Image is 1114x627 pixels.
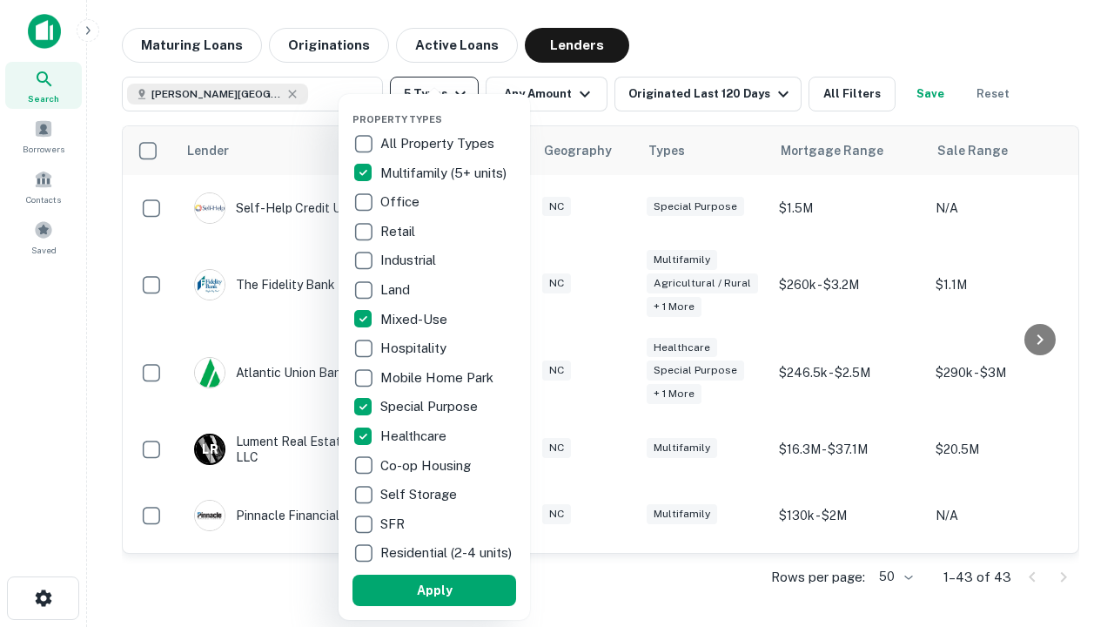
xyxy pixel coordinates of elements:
p: Self Storage [380,484,460,505]
p: Mixed-Use [380,309,451,330]
p: Healthcare [380,426,450,447]
p: Residential (2-4 units) [380,543,515,563]
p: Special Purpose [380,396,481,417]
p: Office [380,192,423,212]
p: Co-op Housing [380,455,474,476]
p: Retail [380,221,419,242]
button: Apply [352,575,516,606]
p: Land [380,280,413,300]
iframe: Chat Widget [1027,432,1114,516]
p: All Property Types [380,133,498,154]
span: Property Types [352,114,442,125]
p: Hospitality [380,338,450,359]
p: Industrial [380,250,440,271]
p: SFR [380,514,408,535]
p: Mobile Home Park [380,367,497,388]
p: Multifamily (5+ units) [380,163,510,184]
